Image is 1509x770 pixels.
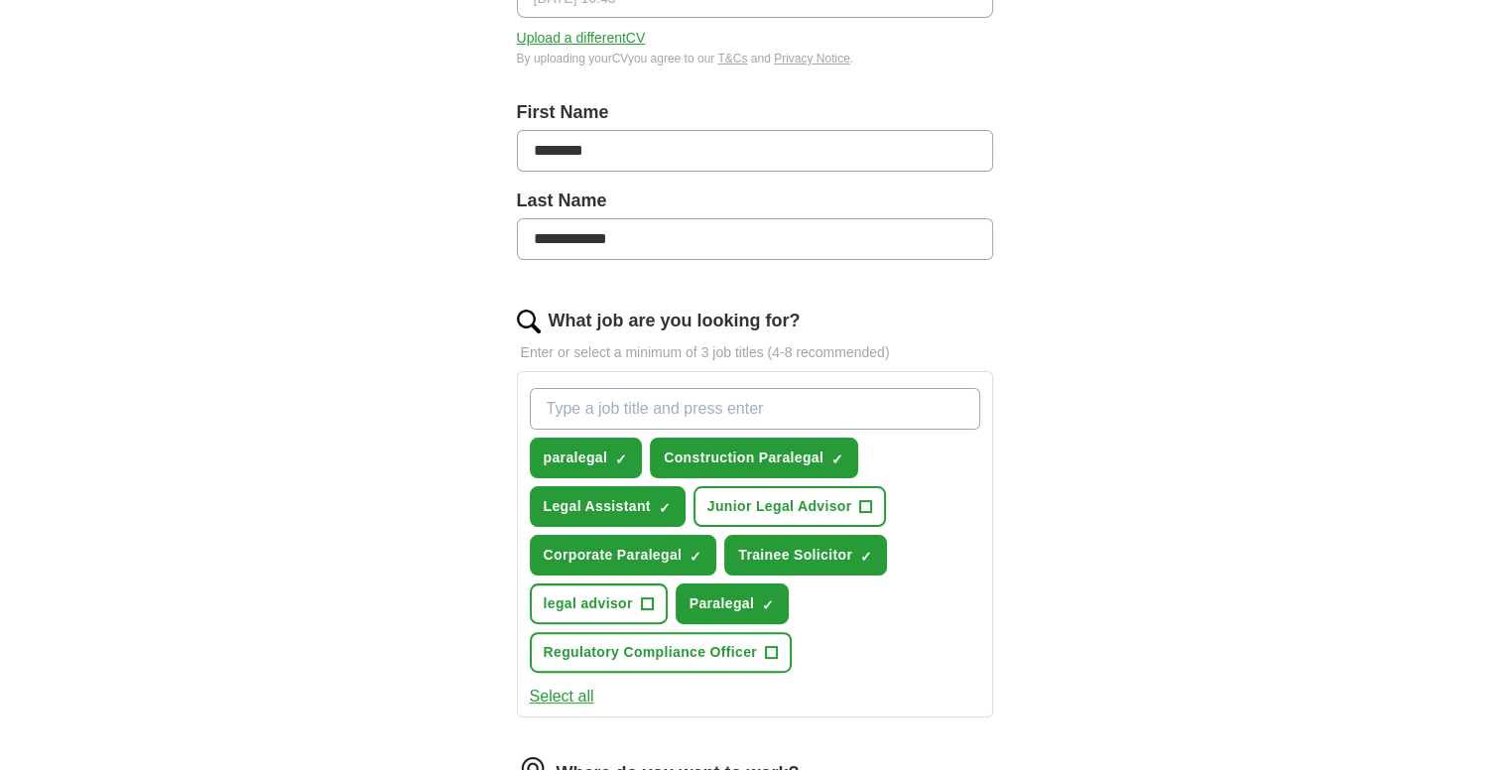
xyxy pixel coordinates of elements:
[544,593,633,614] span: legal advisor
[530,388,980,430] input: Type a job title and press enter
[530,632,793,673] button: Regulatory Compliance Officer
[517,99,993,126] label: First Name
[517,342,993,363] p: Enter or select a minimum of 3 job titles (4-8 recommended)
[517,50,993,67] div: By uploading your CV you agree to our and .
[664,448,823,468] span: Construction Paralegal
[762,597,774,613] span: ✓
[831,451,843,467] span: ✓
[738,545,852,566] span: Trainee Solicitor
[860,549,872,565] span: ✓
[707,496,852,517] span: Junior Legal Advisor
[724,535,887,576] button: Trainee Solicitor✓
[690,593,754,614] span: Paralegal
[517,28,646,49] button: Upload a differentCV
[659,500,671,516] span: ✓
[517,310,541,333] img: search.png
[530,486,686,527] button: Legal Assistant✓
[717,52,747,65] a: T&Cs
[517,188,993,214] label: Last Name
[693,486,887,527] button: Junior Legal Advisor
[650,438,858,478] button: Construction Paralegal✓
[544,642,758,663] span: Regulatory Compliance Officer
[774,52,850,65] a: Privacy Notice
[530,685,594,708] button: Select all
[530,583,668,624] button: legal advisor
[549,308,801,334] label: What job are you looking for?
[615,451,627,467] span: ✓
[544,448,608,468] span: paralegal
[544,496,651,517] span: Legal Assistant
[530,535,717,576] button: Corporate Paralegal✓
[544,545,683,566] span: Corporate Paralegal
[690,549,701,565] span: ✓
[530,438,643,478] button: paralegal✓
[676,583,789,624] button: Paralegal✓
